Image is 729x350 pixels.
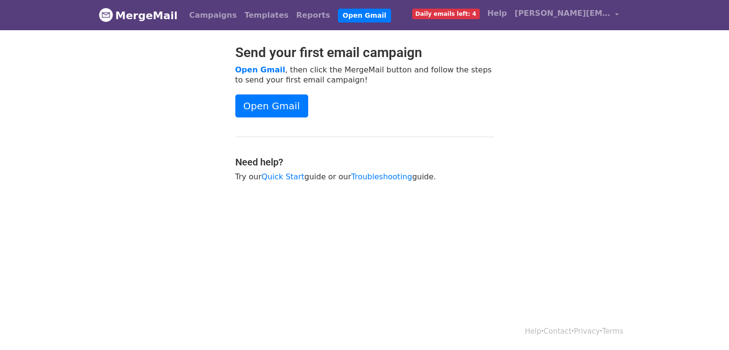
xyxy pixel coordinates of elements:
[408,4,484,23] a: Daily emails left: 4
[235,65,285,74] a: Open Gmail
[99,5,178,25] a: MergeMail
[262,172,304,181] a: Quick Start
[292,6,334,25] a: Reports
[515,8,611,19] span: [PERSON_NAME][EMAIL_ADDRESS][DOMAIN_NAME]
[544,327,571,336] a: Contact
[338,9,391,23] a: Open Gmail
[241,6,292,25] a: Templates
[412,9,480,19] span: Daily emails left: 4
[484,4,511,23] a: Help
[235,45,494,61] h2: Send your first email campaign
[525,327,541,336] a: Help
[185,6,241,25] a: Campaigns
[235,172,494,182] p: Try our guide or our guide.
[351,172,412,181] a: Troubleshooting
[602,327,623,336] a: Terms
[99,8,113,22] img: MergeMail logo
[235,65,494,85] p: , then click the MergeMail button and follow the steps to send your first email campaign!
[574,327,600,336] a: Privacy
[235,94,308,117] a: Open Gmail
[235,156,494,168] h4: Need help?
[511,4,623,26] a: [PERSON_NAME][EMAIL_ADDRESS][DOMAIN_NAME]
